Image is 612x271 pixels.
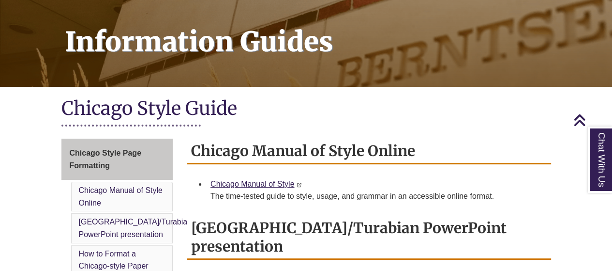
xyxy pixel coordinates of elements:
[61,139,173,180] a: Chicago Style Page Formatting
[70,149,142,170] span: Chicago Style Page Formatting
[79,218,192,239] a: [GEOGRAPHIC_DATA]/Turabian PowerPoint presentation
[210,180,294,188] a: Chicago Manual of Style
[61,96,551,122] h1: Chicago Style Guide
[187,139,551,164] h2: Chicago Manual of Style Online
[187,216,551,260] h2: [GEOGRAPHIC_DATA]/Turabian PowerPoint presentation
[79,250,149,271] a: How to Format a Chicago-style Paper
[79,186,163,207] a: Chicago Manual of Style Online
[573,113,610,127] a: Back to Top
[210,191,543,202] div: The time-tested guide to style, usage, and grammar in an accessible online format.
[297,183,302,187] i: This link opens in a new window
